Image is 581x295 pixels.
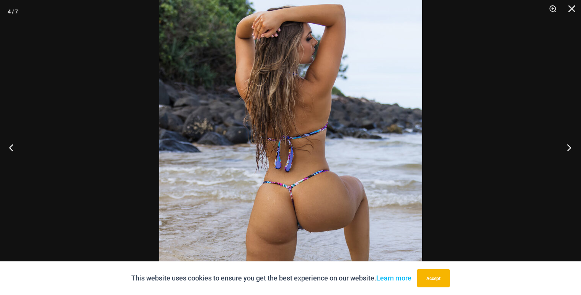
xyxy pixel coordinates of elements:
[376,274,411,282] a: Learn more
[417,269,450,287] button: Accept
[8,6,18,17] div: 4 / 7
[552,128,581,167] button: Next
[131,272,411,284] p: This website uses cookies to ensure you get the best experience on our website.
